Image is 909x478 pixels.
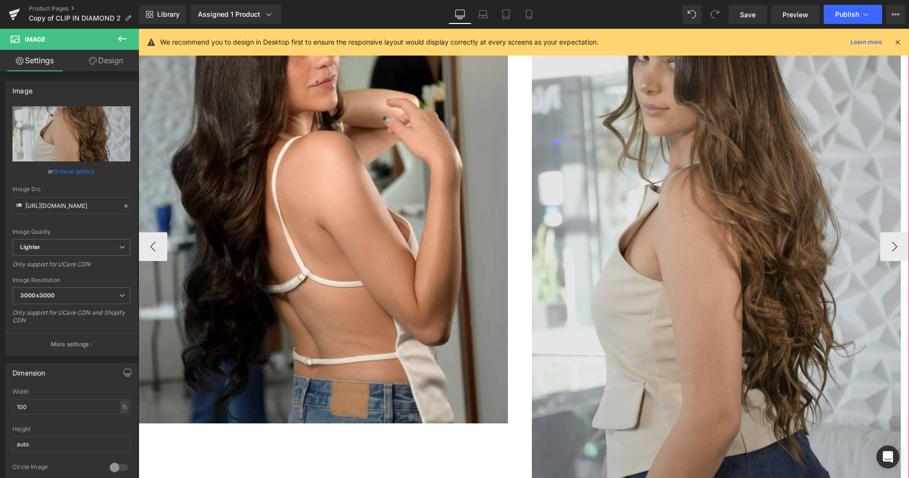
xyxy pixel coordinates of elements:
a: Tablet [495,5,518,24]
div: Image Resolution [12,277,130,284]
button: Publish [824,5,882,24]
span: Image [25,35,46,43]
button: More [886,5,905,24]
span: Save [740,10,756,20]
div: Width [12,388,130,395]
p: We recommend you to design in Desktop first to ensure the responsive layout would display correct... [160,37,598,47]
div: or [12,166,130,176]
div: Circle Image [12,463,100,473]
p: More settings [51,340,89,349]
a: Preview [771,5,820,24]
a: Mobile [518,5,541,24]
b: 3000x3000 [20,292,55,299]
a: Design [71,50,141,71]
a: Browse gallery [54,163,95,180]
a: Laptop [472,5,495,24]
a: New Library [139,5,186,24]
button: Redo [705,5,725,24]
div: Only support for UCare CDN and Shopify CDN [12,309,130,330]
span: Preview [782,10,808,20]
button: Undo [682,5,702,24]
button: More settings [6,333,137,355]
div: Image Quality [12,228,130,235]
input: auto [12,399,130,415]
span: Copy of CLIP IN DIAMOND 2 [29,14,121,22]
a: Learn more [847,36,886,48]
div: Only support for UCare CDN [12,261,130,274]
span: Library [157,10,180,19]
a: Product Pages [29,5,139,12]
div: % [120,400,129,413]
a: Desktop [449,5,472,24]
b: Lighter [20,243,40,250]
div: Assigned 1 Product [198,10,274,19]
span: Publish [835,11,859,18]
div: Image [12,81,33,95]
div: Image Src [12,186,130,193]
div: Height [12,426,130,432]
input: Link [12,197,130,214]
div: Dimension [12,364,46,377]
div: Open Intercom Messenger [876,445,899,468]
input: auto [12,436,130,452]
